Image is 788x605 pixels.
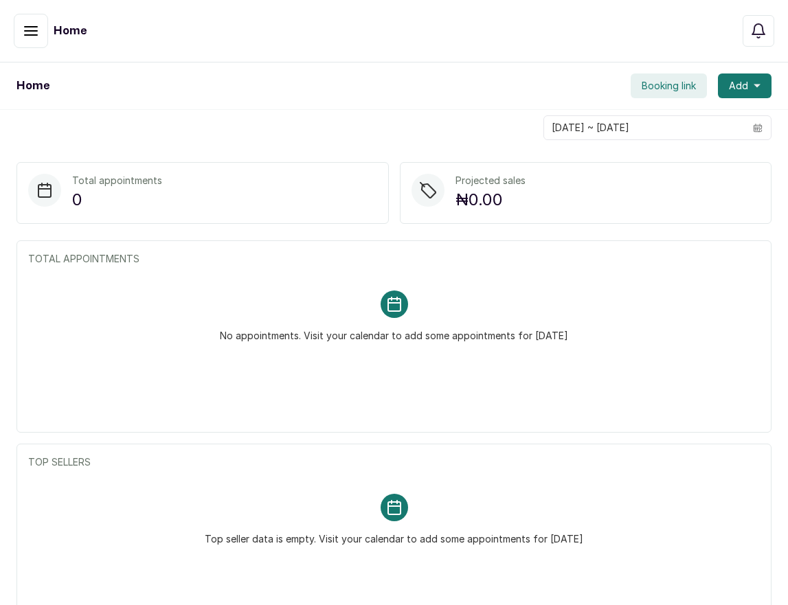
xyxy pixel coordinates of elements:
h1: Home [16,78,49,94]
p: Top seller data is empty. Visit your calendar to add some appointments for [DATE] [205,521,583,546]
h1: Home [54,23,87,39]
p: Projected sales [455,174,526,187]
button: Add [718,73,772,98]
input: Select date [544,116,745,139]
button: Booking link [631,73,707,98]
svg: calendar [753,123,763,133]
span: Booking link [642,79,696,93]
p: TOTAL APPOINTMENTS [28,252,760,266]
span: Add [729,79,748,93]
p: TOP SELLERS [28,455,760,469]
p: No appointments. Visit your calendar to add some appointments for [DATE] [220,318,568,343]
p: Total appointments [72,174,162,187]
p: 0 [72,187,162,212]
p: ₦0.00 [455,187,526,212]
